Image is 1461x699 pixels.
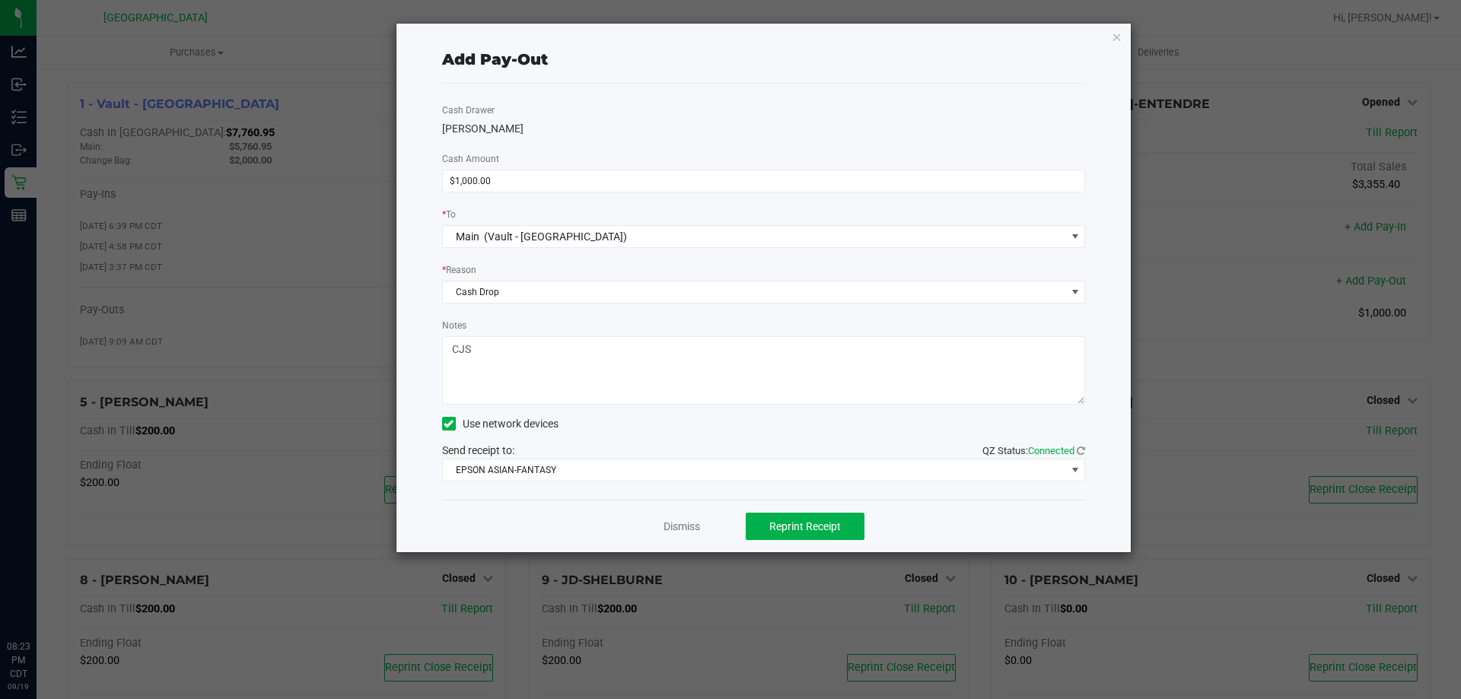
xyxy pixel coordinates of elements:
[982,445,1085,456] span: QZ Status:
[15,577,61,623] iframe: Resource center
[443,281,1066,303] span: Cash Drop
[442,208,456,221] label: To
[45,575,63,593] iframe: Resource center unread badge
[1028,445,1074,456] span: Connected
[456,230,479,243] span: Main
[484,230,627,243] span: (Vault - [GEOGRAPHIC_DATA])
[442,103,495,117] label: Cash Drawer
[442,263,476,277] label: Reason
[442,444,514,456] span: Send receipt to:
[442,121,1086,137] div: [PERSON_NAME]
[769,520,841,532] span: Reprint Receipt
[442,416,559,432] label: Use network devices
[442,154,499,164] span: Cash Amount
[443,459,1066,481] span: EPSON ASIAN-FANTASY
[664,519,700,535] a: Dismiss
[442,48,548,71] div: Add Pay-Out
[442,319,466,332] label: Notes
[746,513,864,540] button: Reprint Receipt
